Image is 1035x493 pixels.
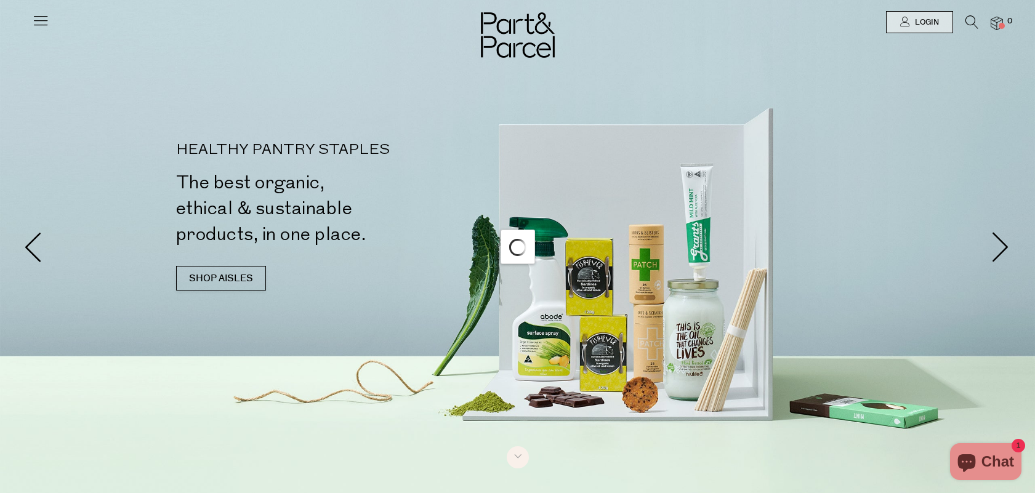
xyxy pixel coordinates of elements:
h2: The best organic, ethical & sustainable products, in one place. [176,170,523,247]
span: Login [912,17,939,28]
a: 0 [991,17,1003,30]
img: Part&Parcel [481,12,555,58]
inbox-online-store-chat: Shopify online store chat [946,443,1025,483]
a: SHOP AISLES [176,266,266,291]
p: HEALTHY PANTRY STAPLES [176,143,523,158]
a: Login [886,11,953,33]
span: 0 [1004,16,1015,27]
